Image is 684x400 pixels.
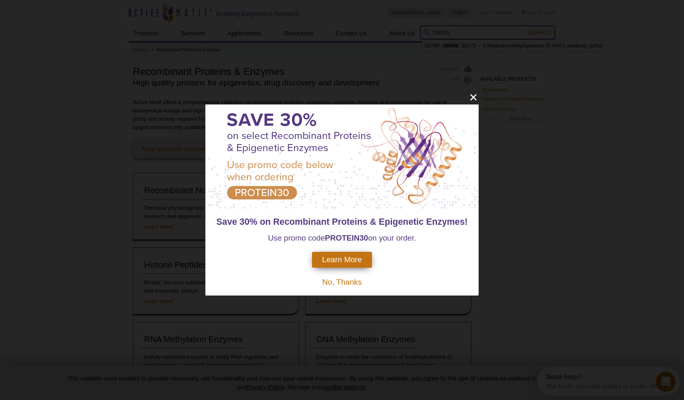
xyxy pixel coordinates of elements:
div: Open Intercom Messenger [3,3,146,26]
strong: PROTEIN30 [325,234,368,242]
span: Save 30% on Recombinant Proteins & Epigenetic Enzymes! [216,217,467,227]
span: Use promo code on your order. [268,234,416,242]
span: No, Thanks [322,278,362,286]
div: The team typically replies in under 3m [9,14,122,22]
span: Learn More [322,255,362,264]
div: Need help? [9,7,122,14]
button: close [468,92,479,102]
